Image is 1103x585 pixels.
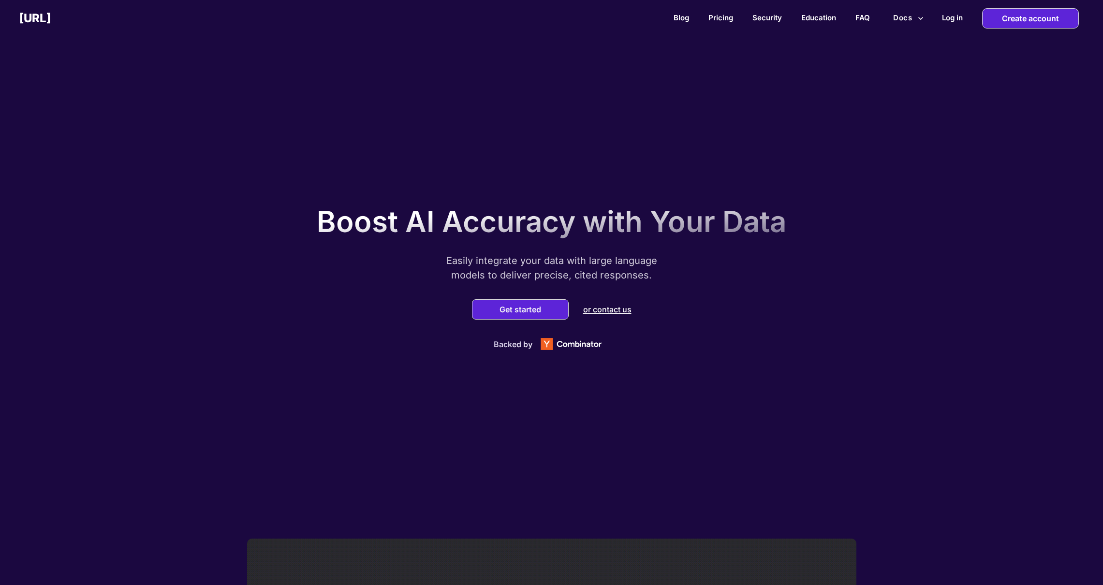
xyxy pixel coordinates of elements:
h2: [URL] [19,11,51,25]
a: Blog [674,13,689,22]
a: Security [752,13,782,22]
a: Pricing [708,13,733,22]
p: or contact us [583,305,632,314]
p: Backed by [494,339,532,349]
button: more [889,9,927,27]
button: Get started [497,305,544,314]
p: Create account [1002,9,1059,28]
p: Easily integrate your data with large language models to deliver precise, cited responses. [431,253,673,282]
h2: Log in [942,13,963,22]
a: FAQ [855,13,870,22]
a: Education [801,13,836,22]
img: Y Combinator logo [532,333,610,356]
p: Boost AI Accuracy with Your Data [317,204,786,239]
